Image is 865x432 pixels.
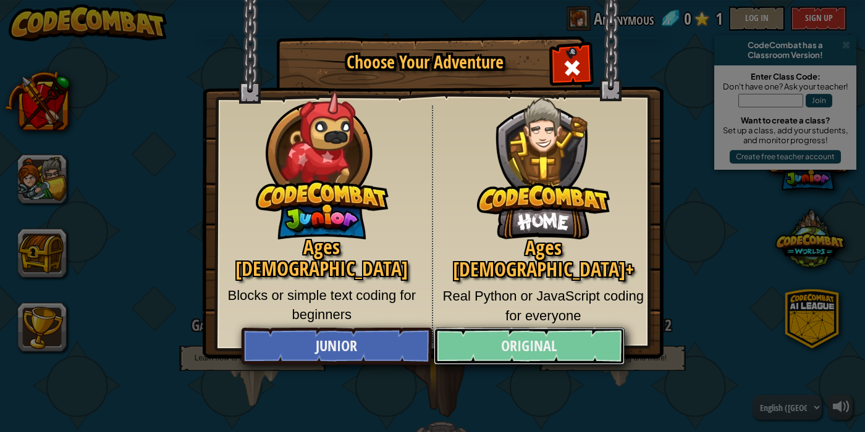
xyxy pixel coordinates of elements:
[552,47,591,86] div: Close modal
[256,82,389,239] img: CodeCombat Junior hero character
[221,286,423,325] p: Blocks or simple text coding for beginners
[434,328,624,365] a: Original
[442,286,645,325] p: Real Python or JavaScript coding for everyone
[221,236,423,280] h2: Ages [DEMOGRAPHIC_DATA]
[442,237,645,280] h2: Ages [DEMOGRAPHIC_DATA]+
[298,53,552,72] h1: Choose Your Adventure
[241,328,431,365] a: Junior
[477,77,610,239] img: CodeCombat Original hero character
